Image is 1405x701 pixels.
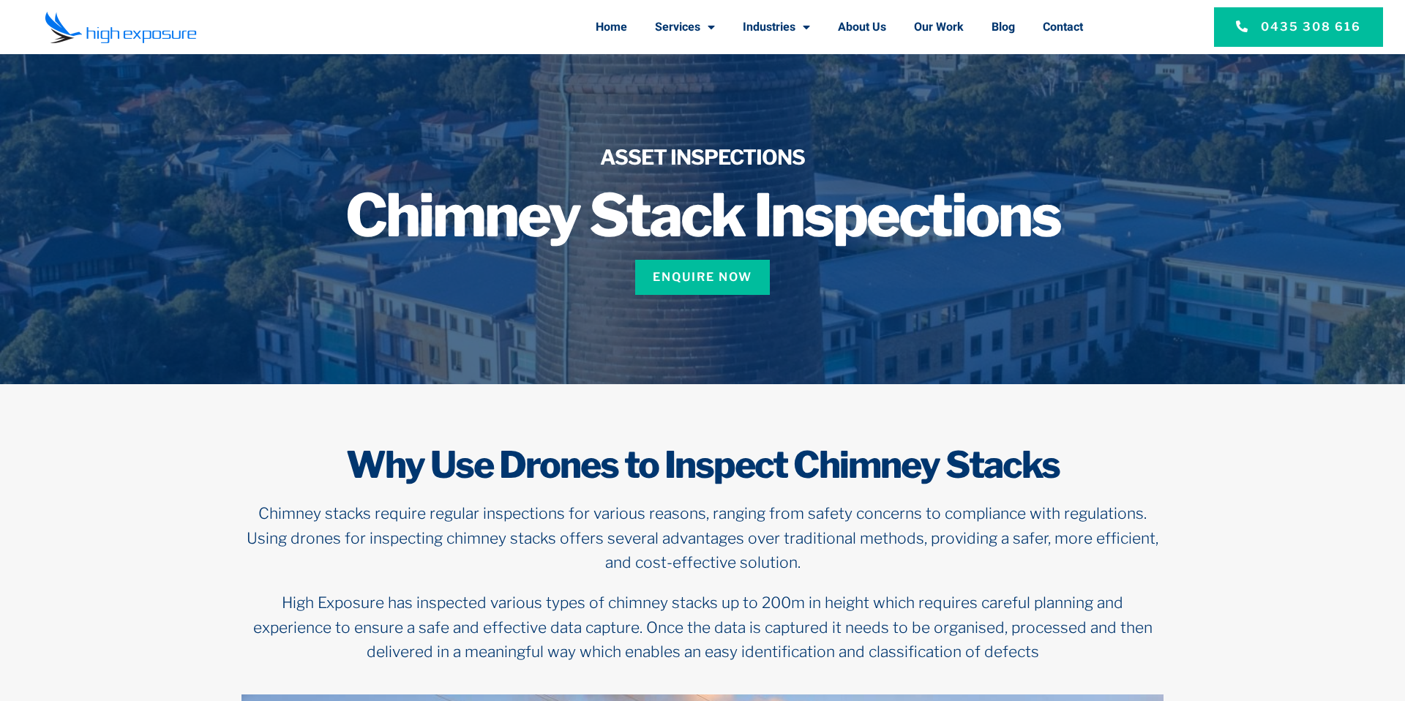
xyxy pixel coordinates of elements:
[1261,18,1361,36] span: 0435 308 616
[992,8,1015,46] a: Blog
[655,8,715,46] a: Services
[239,8,1083,46] nav: Menu
[635,260,770,295] a: Enquire Now
[914,8,964,46] a: Our Work
[45,11,197,44] img: Final-Logo copy
[1214,7,1383,47] a: 0435 308 616
[1043,8,1083,46] a: Contact
[241,443,1164,487] h2: Why Use Drones to Inspect Chimney Stacks
[743,8,810,46] a: Industries
[838,8,886,46] a: About Us
[241,501,1164,575] p: Chimney stacks require regular inspections for various reasons, ranging from safety concerns to c...
[653,269,752,286] span: Enquire Now
[596,8,627,46] a: Home
[241,591,1164,664] p: High Exposure has inspected various types of chimney stacks up to 200m in height which requires c...
[265,143,1140,172] h4: ASSET INSPECTIONS
[265,187,1140,245] h1: Chimney Stack Inspections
